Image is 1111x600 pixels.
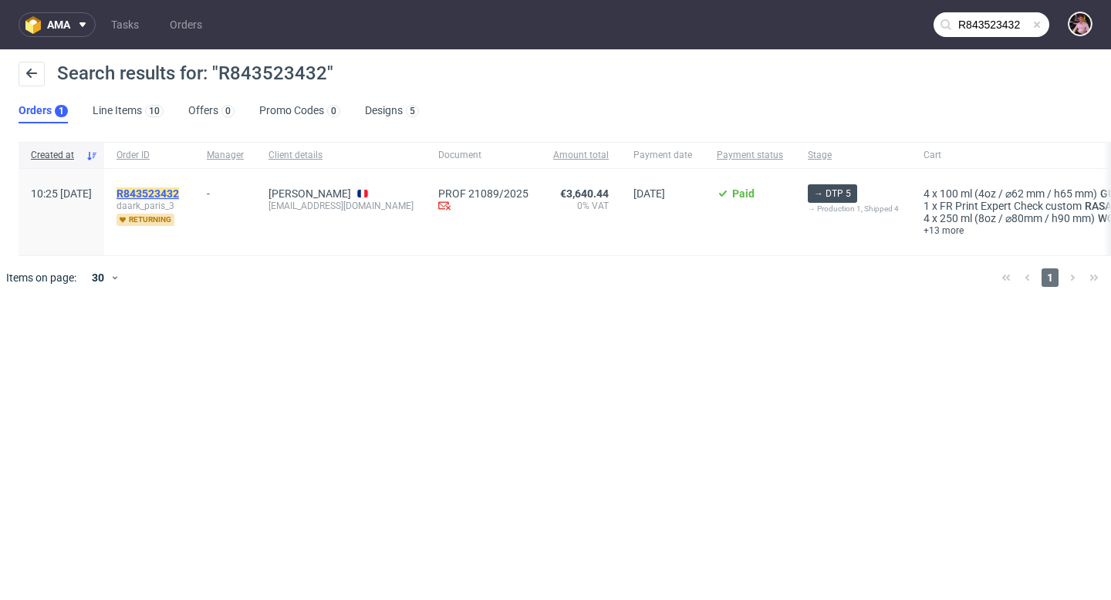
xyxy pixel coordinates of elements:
a: Designs5 [365,99,419,123]
span: 100 ml (4oz / ⌀62 mm / h65 mm) [940,187,1097,200]
span: 250 ml (8oz / ⌀80mm / h90 mm) [940,212,1095,224]
span: 0% VAT [553,200,609,212]
span: 4 [924,212,930,224]
div: 0 [331,106,336,116]
span: 1 [1042,268,1059,287]
span: Manager [207,149,244,162]
a: Offers0 [188,99,235,123]
span: Amount total [553,149,609,162]
span: Paid [732,187,755,200]
span: Items on page: [6,270,76,285]
img: logo [25,16,47,34]
span: Search results for: "R843523432" [57,62,333,84]
span: Client details [268,149,414,162]
span: Created at [31,149,79,162]
a: Orders [160,12,211,37]
span: → DTP 5 [814,187,851,201]
a: Orders1 [19,99,68,123]
img: Aleks Ziemkowski [1069,13,1091,35]
span: Payment status [717,149,783,162]
div: 0 [225,106,231,116]
span: Order ID [117,149,182,162]
div: 30 [83,267,110,288]
div: 5 [410,106,415,116]
span: ama [47,19,70,30]
div: [EMAIL_ADDRESS][DOMAIN_NAME] [268,200,414,212]
a: PROF 21089/2025 [438,187,528,200]
span: 1 [924,200,930,212]
a: Promo Codes0 [259,99,340,123]
a: Line Items10 [93,99,164,123]
span: €3,640.44 [560,187,609,200]
div: 10 [149,106,160,116]
span: Payment date [633,149,692,162]
span: Stage [808,149,899,162]
a: [PERSON_NAME] [268,187,351,200]
span: FR Print Expert Check custom [940,200,1082,212]
span: 4 [924,187,930,200]
span: returning [117,214,174,226]
a: R843523432 [117,187,182,200]
span: daark_paris_3 [117,200,182,212]
div: → Production 1, Shipped 4 [808,203,899,215]
div: - [207,181,244,200]
a: Tasks [102,12,148,37]
button: ama [19,12,96,37]
span: 10:25 [DATE] [31,187,92,200]
div: 1 [59,106,64,116]
span: [DATE] [633,187,665,200]
mark: R843523432 [117,187,179,200]
span: Document [438,149,528,162]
